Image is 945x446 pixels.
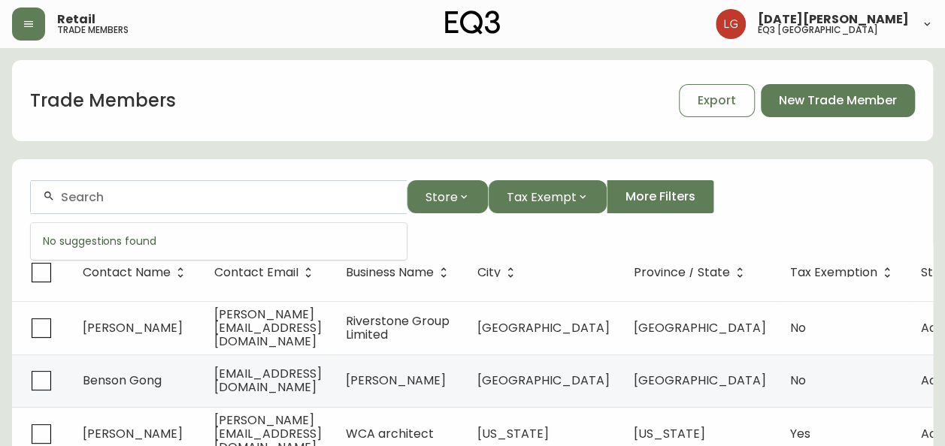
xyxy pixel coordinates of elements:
[445,11,501,35] img: logo
[426,188,458,206] span: Store
[477,319,610,336] span: [GEOGRAPHIC_DATA]
[214,266,318,279] span: Contact Email
[477,266,520,279] span: City
[758,14,909,26] span: [DATE][PERSON_NAME]
[214,268,298,277] span: Contact Email
[634,319,766,336] span: [GEOGRAPHIC_DATA]
[716,9,746,39] img: 2638f148bab13be18035375ceda1d187
[477,372,610,389] span: [GEOGRAPHIC_DATA]
[346,266,453,279] span: Business Name
[30,88,176,113] h1: Trade Members
[57,14,95,26] span: Retail
[507,188,577,206] span: Tax Exempt
[83,372,162,389] span: Benson Gong
[83,319,183,336] span: [PERSON_NAME]
[607,180,714,213] button: More Filters
[758,26,878,35] h5: eq3 [GEOGRAPHIC_DATA]
[57,26,129,35] h5: trade members
[634,268,730,277] span: Province / State
[407,180,488,213] button: Store
[346,372,446,389] span: [PERSON_NAME]
[83,425,183,442] span: [PERSON_NAME]
[790,425,810,442] span: Yes
[761,84,915,117] button: New Trade Member
[346,312,450,343] span: Riverstone Group Limited
[477,425,549,442] span: [US_STATE]
[61,190,395,204] input: Search
[790,372,806,389] span: No
[31,223,407,260] div: No suggestions found
[83,268,171,277] span: Contact Name
[346,268,434,277] span: Business Name
[488,180,607,213] button: Tax Exempt
[214,306,322,350] span: [PERSON_NAME][EMAIL_ADDRESS][DOMAIN_NAME]
[790,266,897,279] span: Tax Exemption
[790,319,806,336] span: No
[625,188,695,205] span: More Filters
[679,84,755,117] button: Export
[83,266,190,279] span: Contact Name
[790,268,877,277] span: Tax Exemption
[346,425,434,442] span: WCA architect
[214,365,322,396] span: [EMAIL_ADDRESS][DOMAIN_NAME]
[634,372,766,389] span: [GEOGRAPHIC_DATA]
[477,268,501,277] span: City
[779,92,897,109] span: New Trade Member
[634,266,750,279] span: Province / State
[634,425,705,442] span: [US_STATE]
[698,92,736,109] span: Export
